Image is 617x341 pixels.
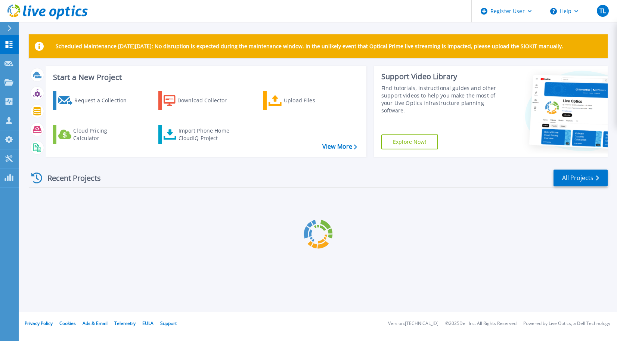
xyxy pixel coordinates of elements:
[142,320,154,326] a: EULA
[29,169,111,187] div: Recent Projects
[74,93,134,108] div: Request a Collection
[388,321,438,326] li: Version: [TECHNICAL_ID]
[381,134,438,149] a: Explore Now!
[158,91,242,110] a: Download Collector
[322,143,357,150] a: View More
[177,93,237,108] div: Download Collector
[53,125,136,144] a: Cloud Pricing Calculator
[554,170,608,186] a: All Projects
[381,84,499,114] div: Find tutorials, instructional guides and other support videos to help you make the most of your L...
[599,8,606,14] span: TL
[59,320,76,326] a: Cookies
[179,127,237,142] div: Import Phone Home CloudIQ Project
[53,73,357,81] h3: Start a New Project
[83,320,108,326] a: Ads & Email
[73,127,133,142] div: Cloud Pricing Calculator
[53,91,136,110] a: Request a Collection
[284,93,344,108] div: Upload Files
[160,320,177,326] a: Support
[114,320,136,326] a: Telemetry
[263,91,347,110] a: Upload Files
[381,72,499,81] div: Support Video Library
[445,321,517,326] li: © 2025 Dell Inc. All Rights Reserved
[25,320,53,326] a: Privacy Policy
[523,321,610,326] li: Powered by Live Optics, a Dell Technology
[56,43,563,49] p: Scheduled Maintenance [DATE][DATE]: No disruption is expected during the maintenance window. In t...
